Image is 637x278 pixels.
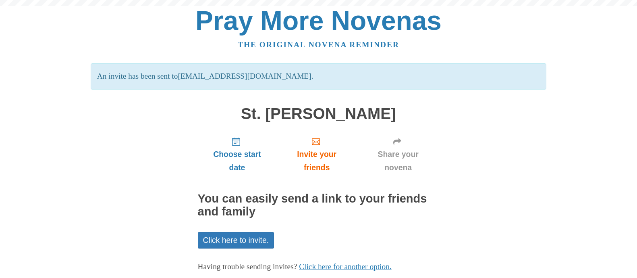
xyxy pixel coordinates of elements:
[91,63,546,90] p: An invite has been sent to [EMAIL_ADDRESS][DOMAIN_NAME] .
[198,105,440,123] h1: St. [PERSON_NAME]
[276,130,357,178] a: Invite your friends
[365,148,432,174] span: Share your novena
[198,232,274,249] a: Click here to invite.
[198,130,277,178] a: Choose start date
[206,148,269,174] span: Choose start date
[198,192,440,218] h2: You can easily send a link to your friends and family
[198,262,297,271] span: Having trouble sending invites?
[284,148,349,174] span: Invite your friends
[195,6,442,36] a: Pray More Novenas
[357,130,440,178] a: Share your novena
[238,40,399,49] a: The original novena reminder
[299,262,392,271] a: Click here for another option.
